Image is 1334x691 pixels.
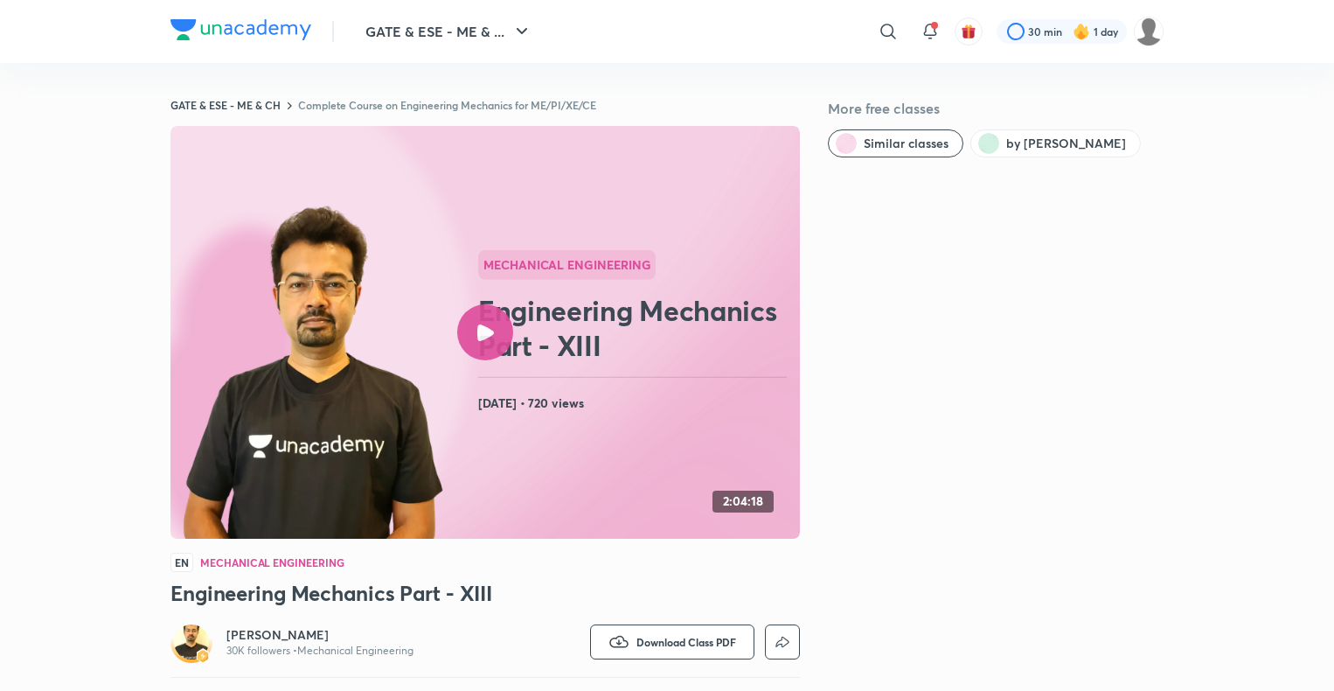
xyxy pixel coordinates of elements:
a: Avatarbadge [170,621,212,663]
p: 30K followers • Mechanical Engineering [226,644,413,658]
span: by S K Mondal [1006,135,1126,152]
a: Complete Course on Engineering Mechanics for ME/PI/XE/CE [298,98,596,112]
h4: [DATE] • 720 views [478,392,793,415]
h3: Engineering Mechanics Part - XIII [170,579,800,607]
img: Prashant Kumar [1134,17,1164,46]
span: Download Class PDF [636,635,736,649]
span: EN [170,553,193,572]
button: GATE & ESE - ME & ... [355,14,543,49]
h4: 2:04:18 [723,494,763,509]
img: streak [1073,23,1090,40]
h5: More free classes [828,98,1164,119]
button: avatar [955,17,983,45]
span: Similar classes [864,135,948,152]
h4: Mechanical Engineering [200,557,344,568]
img: avatar [961,24,976,39]
a: Company Logo [170,19,311,45]
h2: Engineering Mechanics Part - XIII [478,293,793,363]
img: badge [197,650,209,662]
button: Download Class PDF [590,625,754,660]
button: Similar classes [828,129,963,157]
button: by S K Mondal [970,129,1141,157]
img: Avatar [174,625,209,660]
a: GATE & ESE - ME & CH [170,98,281,112]
img: Company Logo [170,19,311,40]
a: [PERSON_NAME] [226,626,413,644]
